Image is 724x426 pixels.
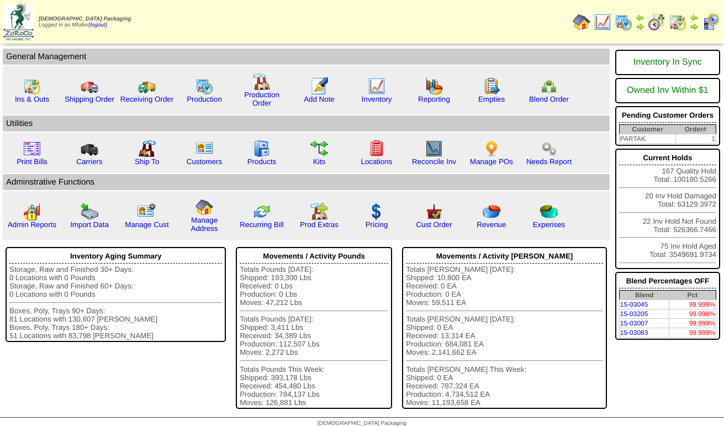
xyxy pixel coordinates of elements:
[253,203,271,220] img: reconcile.gif
[81,77,98,95] img: truck.gif
[619,108,716,123] div: Pending Customer Orders
[304,95,335,103] a: Add Note
[300,220,339,229] a: Prod Extras
[470,157,513,166] a: Manage POs
[619,52,716,73] div: Inventory In Sync
[310,140,328,157] img: workflow.gif
[416,220,452,229] a: Cust Order
[253,140,271,157] img: cabinet.gif
[23,203,41,220] img: graph2.png
[540,203,558,220] img: pie_chart2.png
[195,140,213,157] img: customers.gif
[195,77,213,95] img: calendarprod.gif
[3,3,34,40] img: zoroco-logo-small.webp
[619,125,675,134] th: Customer
[620,319,648,327] a: 15-03007
[619,151,716,165] div: Current Holds
[412,157,456,166] a: Reconcile Inv
[690,22,699,31] img: arrowright.gif
[8,220,56,229] a: Admin Reports
[17,157,47,166] a: Print Bills
[76,157,102,166] a: Carriers
[244,91,279,107] a: Production Order
[483,77,500,95] img: workorder.gif
[240,220,283,229] a: Recurring Bill
[529,95,569,103] a: Blend Order
[138,140,156,157] img: factory2.gif
[615,149,720,269] div: 167 Quality Hold Total: 100180.5266 20 Inv Hold Damaged Total: 63129.3972 22 Inv Hold Not Found T...
[675,134,716,144] td: 1
[191,216,218,233] a: Manage Address
[70,220,109,229] a: Import Data
[594,13,611,31] img: line_graph.gif
[669,291,716,300] th: Pct
[526,157,572,166] a: Needs Report
[313,157,325,166] a: Kits
[247,157,277,166] a: Products
[406,249,603,264] div: Movements / Activity [PERSON_NAME]
[187,95,222,103] a: Production
[669,300,716,309] td: 99.999%
[669,13,686,31] img: calendarinout.gif
[9,265,222,340] div: Storage, Raw and Finished 30+ Days: 0 Locations with 0 Pounds Storage, Raw and Finished 60+ Days:...
[240,249,388,264] div: Movements / Activity Pounds
[361,157,392,166] a: Locations
[137,203,157,220] img: managecust.png
[418,95,450,103] a: Reporting
[425,77,443,95] img: graph.gif
[362,95,392,103] a: Inventory
[81,140,98,157] img: truck3.gif
[620,310,648,318] a: 15-03205
[368,77,385,95] img: line_graph.gif
[619,274,716,288] div: Blend Percentages OFF
[636,13,644,22] img: arrowleft.gif
[15,95,49,103] a: Ins & Outs
[675,125,716,134] th: Order#
[368,140,385,157] img: locations.gif
[65,95,114,103] a: Shipping Order
[88,22,107,28] a: (logout)
[368,203,385,220] img: dollar.gif
[669,328,716,338] td: 99.999%
[195,198,213,216] img: home.gif
[366,220,388,229] a: Pricing
[81,203,98,220] img: import.gif
[310,77,328,95] img: orders.gif
[425,203,443,220] img: cust_order.png
[636,22,644,31] img: arrowright.gif
[253,73,271,91] img: factory.gif
[240,265,388,407] div: Totals Pounds [DATE]: Shipped: 193,300 Lbs Received: 0 Lbs Production: 0 Lbs Moves: 47,212 Lbs To...
[478,95,505,103] a: Empties
[425,140,443,157] img: line_graph2.gif
[135,157,159,166] a: Ship To
[406,265,603,407] div: Totals [PERSON_NAME] [DATE]: Shipped: 10,800 EA Received: 0 EA Production: 0 EA Moves: 59,511 EA ...
[39,16,131,22] span: [DEMOGRAPHIC_DATA] Packaging
[669,309,716,319] td: 99.998%
[3,49,610,65] td: General Management
[619,134,675,144] td: PARTAK
[573,13,590,31] img: home.gif
[619,291,669,300] th: Blend
[669,319,716,328] td: 99.999%
[23,77,41,95] img: calendarinout.gif
[620,329,648,336] a: 15-03083
[477,220,506,229] a: Revenue
[533,220,566,229] a: Expenses
[125,220,168,229] a: Manage Cust
[702,13,720,31] img: calendarcustomer.gif
[540,140,558,157] img: workflow.png
[138,77,156,95] img: truck2.gif
[310,203,328,220] img: prodextras.gif
[3,174,610,190] td: Adminstrative Functions
[120,95,173,103] a: Receiving Order
[39,16,131,28] span: Logged in as Mfuller
[483,140,500,157] img: po.png
[540,77,558,95] img: network.png
[23,140,41,157] img: invoice2.gif
[3,115,610,132] td: Utilities
[615,13,632,31] img: calendarprod.gif
[9,249,222,264] div: Inventory Aging Summary
[483,203,500,220] img: pie_chart.png
[690,13,699,22] img: arrowleft.gif
[620,301,648,308] a: 15-03045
